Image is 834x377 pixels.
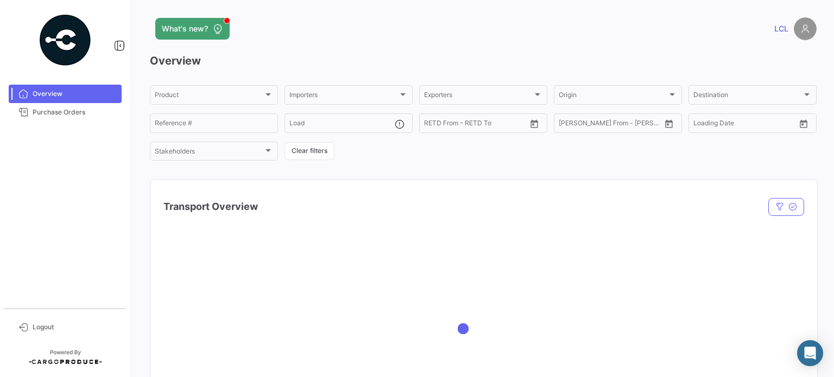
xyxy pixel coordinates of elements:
input: From [693,121,709,129]
h3: Overview [150,53,817,68]
a: Overview [9,85,122,103]
button: Open calendar [795,116,812,132]
input: To [447,121,496,129]
span: Importers [289,93,398,100]
h4: Transport Overview [163,199,258,214]
a: Purchase Orders [9,103,122,122]
button: Clear filters [285,142,334,160]
img: powered-by.png [38,13,92,67]
img: placeholder-user.png [794,17,817,40]
span: Stakeholders [155,149,263,157]
span: Exporters [424,93,533,100]
span: LCL [774,23,788,34]
span: Product [155,93,263,100]
input: To [716,121,765,129]
input: From [559,121,574,129]
span: Purchase Orders [33,107,117,117]
span: Overview [33,89,117,99]
span: What's new? [162,23,208,34]
button: What's new? [155,18,230,40]
div: Abrir Intercom Messenger [797,340,823,366]
span: Logout [33,322,117,332]
button: Open calendar [661,116,677,132]
button: Open calendar [526,116,542,132]
span: Origin [559,93,667,100]
span: Destination [693,93,802,100]
input: To [582,121,630,129]
input: From [424,121,439,129]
